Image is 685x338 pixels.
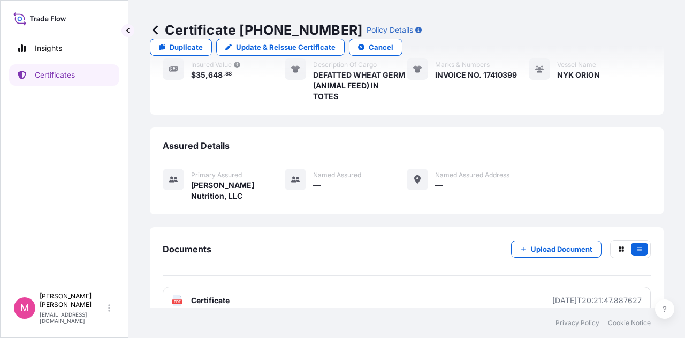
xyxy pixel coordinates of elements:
[9,64,119,86] a: Certificates
[163,244,211,254] span: Documents
[150,21,362,39] p: Certificate [PHONE_NUMBER]
[40,311,106,324] p: [EMAIL_ADDRESS][DOMAIN_NAME]
[349,39,402,56] button: Cancel
[435,171,509,179] span: Named Assured Address
[608,319,651,327] a: Cookie Notice
[216,39,345,56] a: Update & Reissue Certificate
[555,319,599,327] a: Privacy Policy
[170,42,203,52] p: Duplicate
[313,171,361,179] span: Named Assured
[163,287,651,314] a: PDFCertificate[DATE]T20:21:47.887627
[367,25,413,35] p: Policy Details
[313,70,407,102] span: DEFATTED WHEAT GERM (ANIMAL FEED) IN TOTES
[191,171,242,179] span: Primary assured
[435,180,443,191] span: —
[552,295,642,306] div: [DATE]T20:21:47.887627
[313,180,321,191] span: —
[369,42,393,52] p: Cancel
[531,244,592,254] p: Upload Document
[35,70,75,80] p: Certificates
[163,140,230,151] span: Assured Details
[40,292,106,309] p: [PERSON_NAME] [PERSON_NAME]
[511,241,602,258] button: Upload Document
[35,43,62,54] p: Insights
[20,303,29,313] span: M
[9,37,119,59] a: Insights
[191,180,285,201] span: [PERSON_NAME] Nutrition, LLC
[236,42,336,52] p: Update & Reissue Certificate
[174,300,181,304] text: PDF
[191,295,230,306] span: Certificate
[150,39,212,56] a: Duplicate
